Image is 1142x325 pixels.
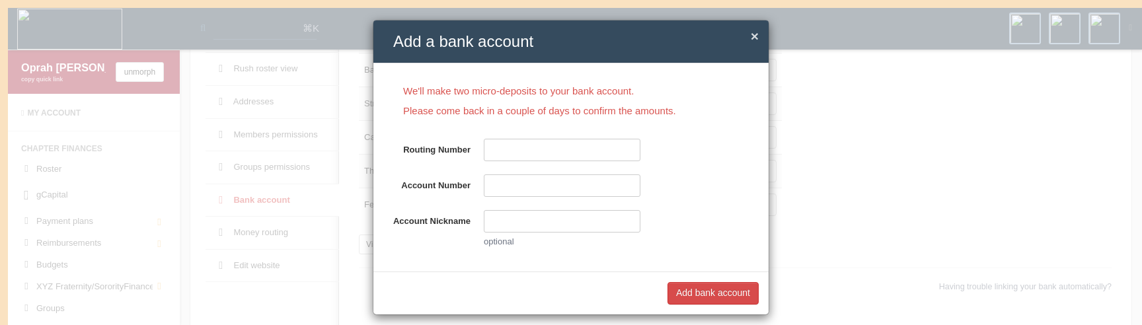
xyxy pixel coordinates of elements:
[383,139,477,161] label: Routing Number
[751,28,759,44] span: ×
[383,210,477,248] label: Account Nickname
[667,282,759,305] button: Add bank account
[383,174,477,197] label: Account Number
[383,83,759,99] p: We'll make two micro-deposits to your bank account.
[383,103,759,119] p: Please come back in a couple of days to confirm the amounts.
[393,30,759,53] h4: Add a bank account
[484,236,640,248] div: optional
